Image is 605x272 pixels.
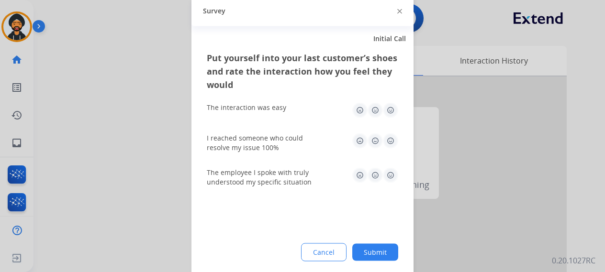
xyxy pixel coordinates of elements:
[207,102,286,112] div: The interaction was easy
[397,9,402,14] img: close-button
[352,243,398,261] button: Submit
[207,167,322,186] div: The employee I spoke with truly understood my specific situation
[552,255,595,266] p: 0.20.1027RC
[301,243,347,261] button: Cancel
[207,133,322,152] div: I reached someone who could resolve my issue 100%
[373,33,406,43] span: Initial Call
[203,6,225,16] span: Survey
[207,51,398,91] h3: Put yourself into your last customer’s shoes and rate the interaction how you feel they would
